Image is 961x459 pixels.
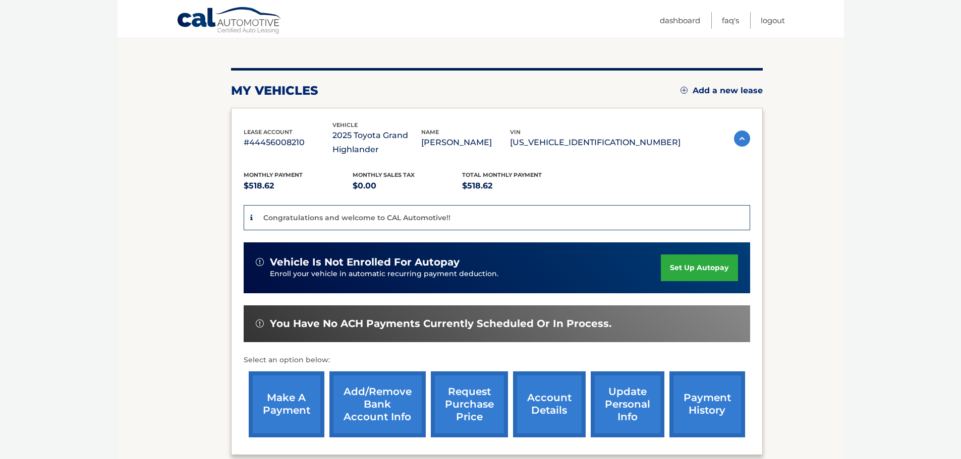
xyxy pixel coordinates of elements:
[249,371,324,437] a: make a payment
[244,179,353,193] p: $518.62
[421,136,510,150] p: [PERSON_NAME]
[329,371,426,437] a: Add/Remove bank account info
[256,258,264,266] img: alert-white.svg
[734,130,750,147] img: accordion-active.svg
[177,7,282,36] a: Cal Automotive
[270,269,661,280] p: Enroll your vehicle in automatic recurring payment deduction.
[660,12,700,29] a: Dashboard
[244,354,750,366] p: Select an option below:
[510,136,681,150] p: [US_VEHICLE_IDENTIFICATION_NUMBER]
[332,128,421,157] p: 2025 Toyota Grand Highlander
[332,121,358,128] span: vehicle
[421,128,439,136] span: name
[462,179,572,193] p: $518.62
[244,128,293,136] span: lease account
[263,213,450,222] p: Congratulations and welcome to CAL Automotive!!
[244,171,303,178] span: Monthly Payment
[681,86,763,96] a: Add a new lease
[761,12,785,29] a: Logout
[681,87,688,94] img: add.svg
[256,319,264,327] img: alert-white.svg
[244,136,332,150] p: #44456008210
[353,179,462,193] p: $0.00
[669,371,745,437] a: payment history
[513,371,586,437] a: account details
[353,171,415,178] span: Monthly sales Tax
[270,317,611,330] span: You have no ACH payments currently scheduled or in process.
[231,83,318,98] h2: my vehicles
[431,371,508,437] a: request purchase price
[722,12,739,29] a: FAQ's
[462,171,542,178] span: Total Monthly Payment
[661,254,738,281] a: set up autopay
[510,128,521,136] span: vin
[591,371,664,437] a: update personal info
[270,256,460,269] span: vehicle is not enrolled for autopay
